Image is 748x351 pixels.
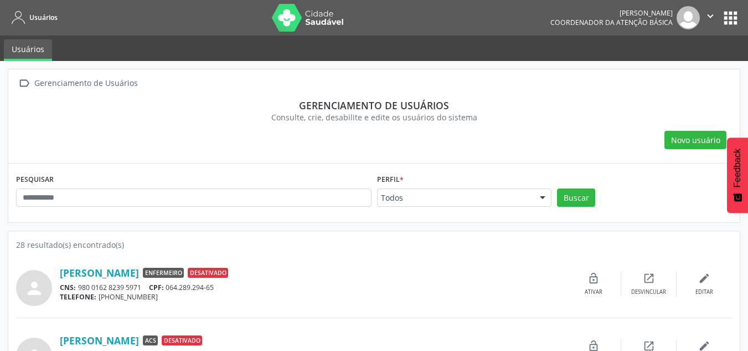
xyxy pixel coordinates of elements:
[60,267,139,279] a: [PERSON_NAME]
[587,272,600,284] i: lock_open
[16,75,140,91] a:  Gerenciamento de Usuários
[24,278,44,298] i: person
[143,268,184,278] span: Enfermeiro
[550,8,673,18] div: [PERSON_NAME]
[671,134,720,146] span: Novo usuário
[60,283,566,292] div: 980 0162 8239 5971 064.289.294-65
[24,111,724,123] div: Consulte, crie, desabilite e edite os usuários do sistema
[143,335,158,345] span: ACS
[16,239,732,251] div: 28 resultado(s) encontrado(s)
[557,189,595,207] button: Buscar
[8,8,58,27] a: Usuários
[188,268,228,278] span: Desativado
[643,272,655,284] i: open_in_new
[677,6,700,29] img: img
[585,288,602,296] div: Ativar
[550,18,673,27] span: Coordenador da Atenção Básica
[704,10,716,22] i: 
[377,171,404,189] label: Perfil
[149,283,164,292] span: CPF:
[664,131,726,150] button: Novo usuário
[32,75,140,91] div: Gerenciamento de Usuários
[727,138,748,213] button: Feedback - Mostrar pesquisa
[16,171,54,189] label: PESQUISAR
[721,8,740,28] button: apps
[29,13,58,22] span: Usuários
[162,335,202,345] span: Desativado
[695,288,713,296] div: Editar
[732,149,742,187] span: Feedback
[60,292,566,302] div: [PHONE_NUMBER]
[60,292,96,302] span: TELEFONE:
[698,272,710,284] i: edit
[4,39,52,61] a: Usuários
[631,288,666,296] div: Desvincular
[16,75,32,91] i: 
[381,192,529,204] span: Todos
[60,283,76,292] span: CNS:
[60,334,139,347] a: [PERSON_NAME]
[700,6,721,29] button: 
[24,99,724,111] div: Gerenciamento de usuários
